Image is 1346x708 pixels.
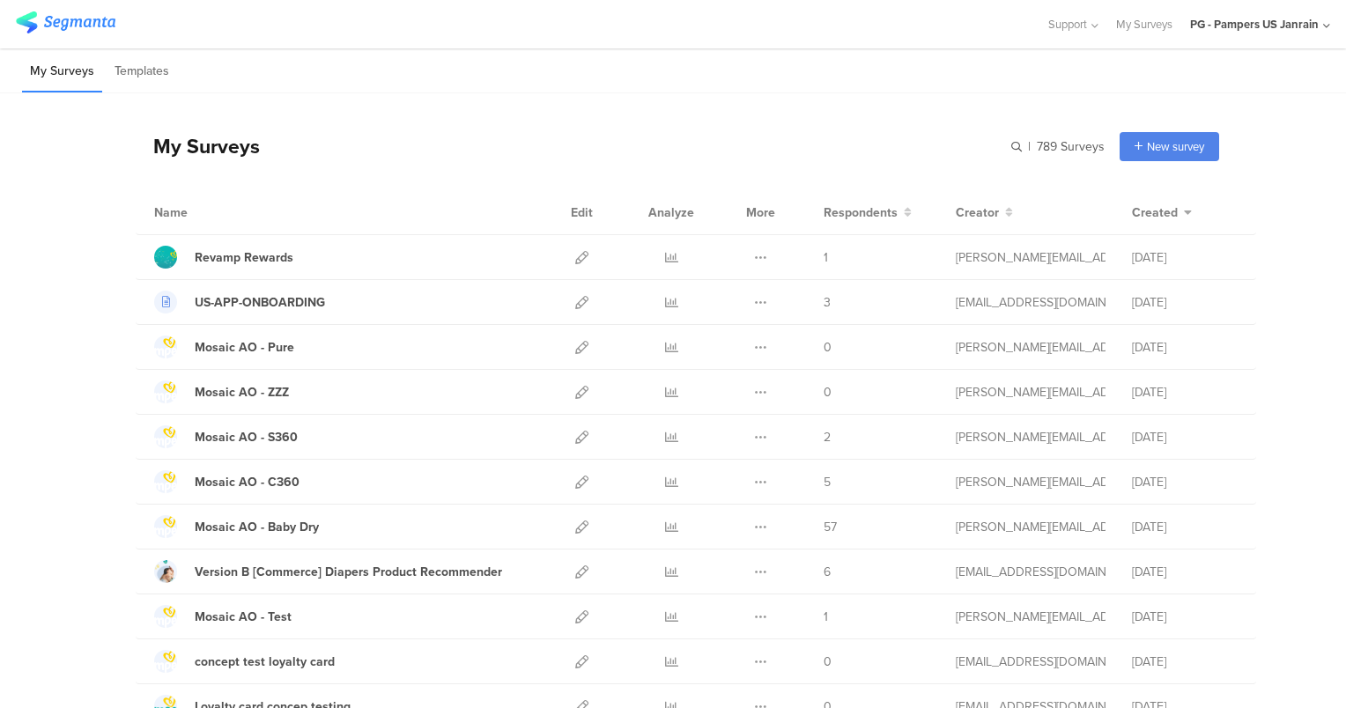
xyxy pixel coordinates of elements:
div: Mosaic AO - Baby Dry [195,518,319,536]
div: Name [154,203,260,222]
div: trehorel.p@pg.com [956,293,1106,312]
span: Creator [956,203,999,222]
div: Revamp Rewards [195,248,293,267]
div: simanski.c@pg.com [956,383,1106,402]
a: US-APP-ONBOARDING [154,291,325,313]
span: 0 [824,653,832,671]
span: Respondents [824,203,898,222]
div: [DATE] [1132,338,1238,357]
div: [DATE] [1132,248,1238,267]
span: 1 [824,248,828,267]
li: My Surveys [22,51,102,92]
a: Mosaic AO - ZZZ [154,380,289,403]
a: concept test loyalty card [154,650,335,673]
button: Created [1132,203,1192,222]
div: [DATE] [1132,518,1238,536]
span: | [1025,137,1033,156]
div: Mosaic AO - ZZZ [195,383,289,402]
span: New survey [1147,138,1204,155]
div: More [742,190,780,234]
div: [DATE] [1132,473,1238,491]
div: Edit [563,190,601,234]
a: Mosaic AO - C360 [154,470,300,493]
div: [DATE] [1132,563,1238,581]
div: PG - Pampers US Janrain [1190,16,1319,33]
span: 789 Surveys [1037,137,1105,156]
span: Support [1048,16,1087,33]
div: [DATE] [1132,428,1238,446]
div: US-APP-ONBOARDING [195,293,325,312]
span: 2 [824,428,831,446]
span: 57 [824,518,837,536]
button: Respondents [824,203,912,222]
span: 0 [824,338,832,357]
div: Mosaic AO - Test [195,608,292,626]
div: simanski.c@pg.com [956,338,1106,357]
div: [DATE] [1132,383,1238,402]
a: Version B [Commerce] Diapers Product Recommender [154,560,502,583]
span: 6 [824,563,831,581]
a: Mosaic AO - Baby Dry [154,515,319,538]
a: Mosaic AO - Pure [154,336,294,358]
div: Mosaic AO - S360 [195,428,298,446]
div: hougui.yh.1@pg.com [956,563,1106,581]
img: segmanta logo [16,11,115,33]
div: My Surveys [136,131,260,161]
div: concept test loyalty card [195,653,335,671]
span: Created [1132,203,1178,222]
a: Revamp Rewards [154,246,293,269]
div: [DATE] [1132,608,1238,626]
a: Mosaic AO - S360 [154,425,298,448]
div: simanski.c@pg.com [956,473,1106,491]
div: Version B [Commerce] Diapers Product Recommender [195,563,502,581]
div: Mosaic AO - Pure [195,338,294,357]
div: Analyze [645,190,698,234]
div: simanski.c@pg.com [956,428,1106,446]
div: simanski.c@pg.com [956,608,1106,626]
div: [DATE] [1132,293,1238,312]
button: Creator [956,203,1013,222]
div: cardosoteixeiral.c@pg.com [956,653,1106,671]
li: Templates [107,51,177,92]
div: Mosaic AO - C360 [195,473,300,491]
a: Mosaic AO - Test [154,605,292,628]
span: 3 [824,293,831,312]
div: wecker.p@pg.com [956,248,1106,267]
span: 0 [824,383,832,402]
div: simanski.c@pg.com [956,518,1106,536]
span: 5 [824,473,831,491]
span: 1 [824,608,828,626]
div: [DATE] [1132,653,1238,671]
